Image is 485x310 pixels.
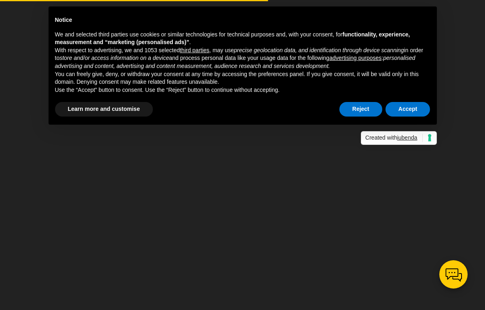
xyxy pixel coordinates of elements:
button: advertising purposes [329,54,381,62]
em: precise geolocation data, and identification through device scanning [234,47,404,53]
p: We and selected third parties use cookies or similar technologies for technical purposes and, wit... [55,31,430,47]
em: personalised advertising and content, advertising and content measurement, audience research and ... [55,55,415,69]
span: Created with [365,134,422,142]
button: Reject [339,102,382,117]
p: With respect to advertising, we and 1053 selected , may use in order to and process personal data... [55,47,430,70]
em: store and/or access information on a device [59,55,169,61]
p: You can freely give, deny, or withdraw your consent at any time by accessing the preferences pane... [55,70,430,86]
button: Accept [385,102,430,117]
a: Created withiubenda [361,131,436,145]
p: Use the “Accept” button to consent. Use the “Reject” button to continue without accepting. [55,86,430,94]
button: third parties [180,47,209,55]
span: iubenda [397,134,417,141]
button: Learn more and customise [55,102,153,117]
h2: Notice [55,16,430,24]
